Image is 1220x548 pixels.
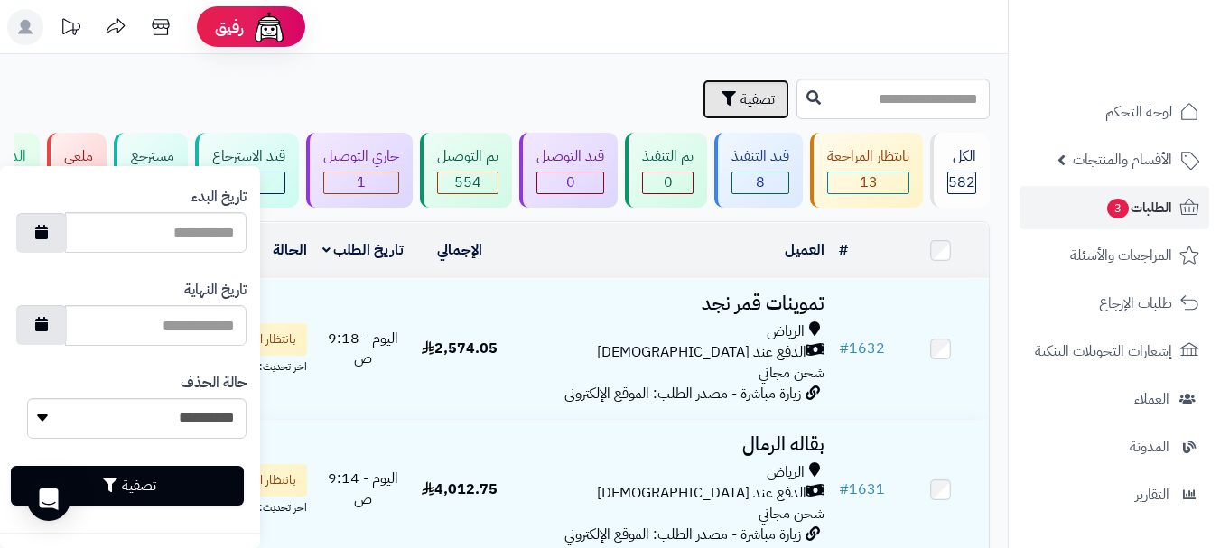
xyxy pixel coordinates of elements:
span: 582 [948,172,975,193]
span: 8 [756,172,765,193]
div: Open Intercom Messenger [27,478,70,521]
span: التقارير [1135,482,1169,507]
a: جاري التوصيل 1 [303,133,416,208]
div: قيد التنفيذ [731,146,789,167]
span: الرياض [767,321,805,342]
span: تصفية [740,88,775,110]
span: 1 [357,172,366,193]
span: # [839,338,849,359]
span: اليوم - 9:14 ص [328,468,398,510]
span: زيارة مباشرة - مصدر الطلب: الموقع الإلكتروني [564,524,801,545]
span: الأقسام والمنتجات [1073,147,1172,172]
label: حالة الحذف [181,373,247,394]
button: تصفية [703,79,789,119]
div: 554 [438,172,498,193]
a: تم التنفيذ 0 [621,133,711,208]
span: 3 [1107,199,1129,218]
span: الرياض [767,462,805,483]
div: مسترجع [131,146,174,167]
div: 0 [643,172,693,193]
span: المدونة [1130,434,1169,460]
span: شحن مجاني [759,362,824,384]
a: مسترجع 5 [110,133,191,208]
span: الدفع عند [DEMOGRAPHIC_DATA] [597,342,806,363]
a: قيد التوصيل 0 [516,133,621,208]
div: ملغي [64,146,93,167]
span: زيارة مباشرة - مصدر الطلب: الموقع الإلكتروني [564,383,801,404]
div: 8 [732,172,788,193]
a: تم التوصيل 554 [416,133,516,208]
span: # [839,478,849,500]
h3: بقاله الرمال [516,434,824,455]
div: بانتظار المراجعة [827,146,909,167]
a: إشعارات التحويلات البنكية [1020,330,1209,373]
div: 0 [537,172,603,193]
span: 554 [454,172,481,193]
h3: تموينات قمر نجد [516,293,824,314]
a: الإجمالي [437,239,482,261]
a: المراجعات والأسئلة [1020,234,1209,277]
a: الحالة [273,239,307,261]
span: إشعارات التحويلات البنكية [1035,339,1172,364]
label: تاريخ البدء [191,187,247,208]
div: قيد الاسترجاع [212,146,285,167]
div: تم التوصيل [437,146,498,167]
span: 0 [566,172,575,193]
a: #1632 [839,338,885,359]
span: 0 [664,172,673,193]
a: العميل [785,239,824,261]
span: لوحة التحكم [1105,99,1172,125]
div: 1 [324,172,398,193]
a: # [839,239,848,261]
a: قيد الاسترجاع 0 [191,133,303,208]
span: 4,012.75 [422,478,498,500]
a: الطلبات3 [1020,186,1209,229]
a: لوحة التحكم [1020,90,1209,134]
span: العملاء [1134,386,1169,412]
span: طلبات الإرجاع [1099,291,1172,316]
span: الطلبات [1105,195,1172,220]
button: تصفية [11,466,244,506]
span: اليوم - 9:18 ص [328,328,398,370]
div: تم التنفيذ [642,146,694,167]
span: 2,574.05 [422,338,498,359]
a: تاريخ الطلب [322,239,405,261]
a: العملاء [1020,377,1209,421]
span: شحن مجاني [759,503,824,525]
span: المراجعات والأسئلة [1070,243,1172,268]
img: ai-face.png [251,9,287,45]
a: المدونة [1020,425,1209,469]
span: 13 [860,172,878,193]
a: ملغي 1 [43,133,110,208]
label: تاريخ النهاية [184,280,247,301]
a: تحديثات المنصة [48,9,93,50]
span: رفيق [215,16,244,38]
a: الكل582 [927,133,993,208]
div: الكل [947,146,976,167]
div: قيد التوصيل [536,146,604,167]
div: جاري التوصيل [323,146,399,167]
span: الدفع عند [DEMOGRAPHIC_DATA] [597,483,806,504]
a: #1631 [839,478,885,500]
a: طلبات الإرجاع [1020,282,1209,325]
div: 13 [828,172,908,193]
a: بانتظار المراجعة 13 [806,133,927,208]
img: logo-2.png [1097,48,1203,86]
a: قيد التنفيذ 8 [711,133,806,208]
a: التقارير [1020,473,1209,516]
